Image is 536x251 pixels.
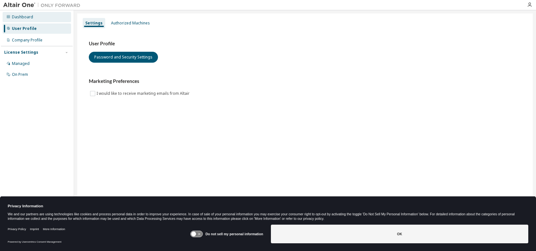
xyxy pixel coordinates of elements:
[12,72,28,77] div: On Prem
[89,40,521,47] h3: User Profile
[12,61,30,66] div: Managed
[12,38,42,43] div: Company Profile
[3,2,84,8] img: Altair One
[89,52,158,63] button: Password and Security Settings
[111,21,150,26] div: Authorized Machines
[12,26,37,31] div: User Profile
[4,50,38,55] div: License Settings
[97,90,191,97] label: I would like to receive marketing emails from Altair
[89,78,521,85] h3: Marketing Preferences
[85,21,103,26] div: Settings
[12,14,33,20] div: Dashboard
